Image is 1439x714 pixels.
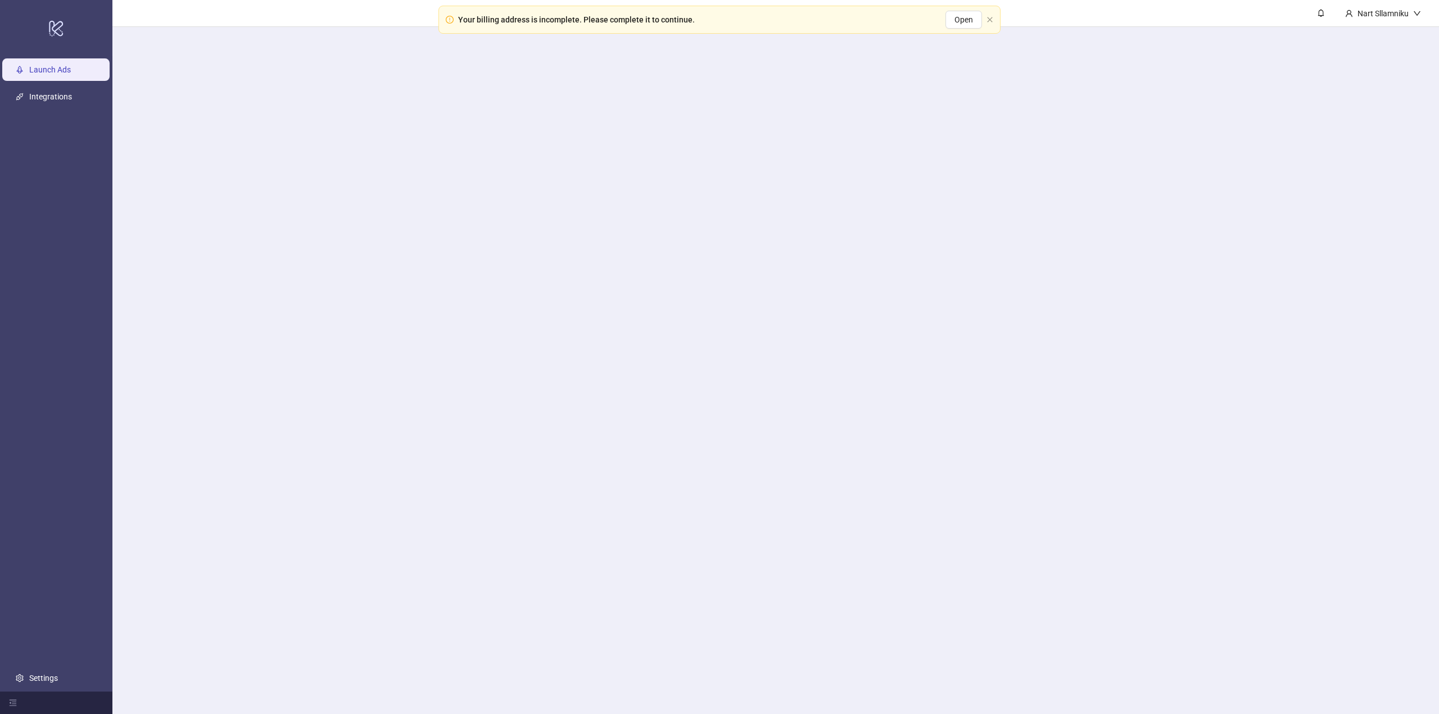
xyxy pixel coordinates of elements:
span: exclamation-circle [446,16,454,24]
div: Nart Sllamniku [1353,7,1413,20]
span: Open [954,15,973,24]
span: menu-fold [9,699,17,707]
a: Launch Ads [29,65,71,74]
span: close [987,16,993,23]
button: close [987,16,993,24]
div: Your billing address is incomplete. Please complete it to continue. [458,13,695,26]
span: user [1345,10,1353,17]
a: Integrations [29,92,72,101]
a: Settings [29,674,58,683]
span: down [1413,10,1421,17]
span: bell [1317,9,1325,17]
button: Open [945,11,982,29]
